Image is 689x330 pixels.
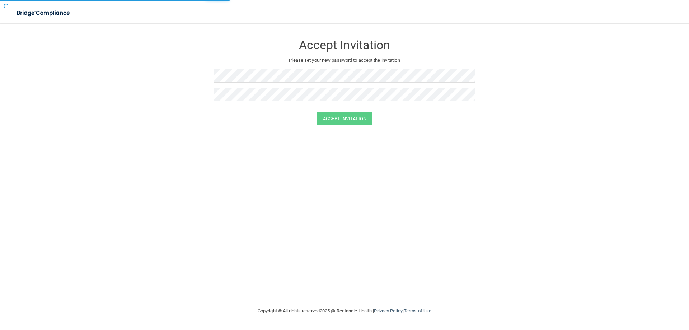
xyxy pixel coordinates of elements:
p: Please set your new password to accept the invitation [219,56,470,65]
div: Copyright © All rights reserved 2025 @ Rectangle Health | | [214,299,475,322]
img: bridge_compliance_login_screen.278c3ca4.svg [11,6,77,20]
h3: Accept Invitation [214,38,475,52]
button: Accept Invitation [317,112,372,125]
a: Terms of Use [404,308,431,313]
a: Privacy Policy [374,308,402,313]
